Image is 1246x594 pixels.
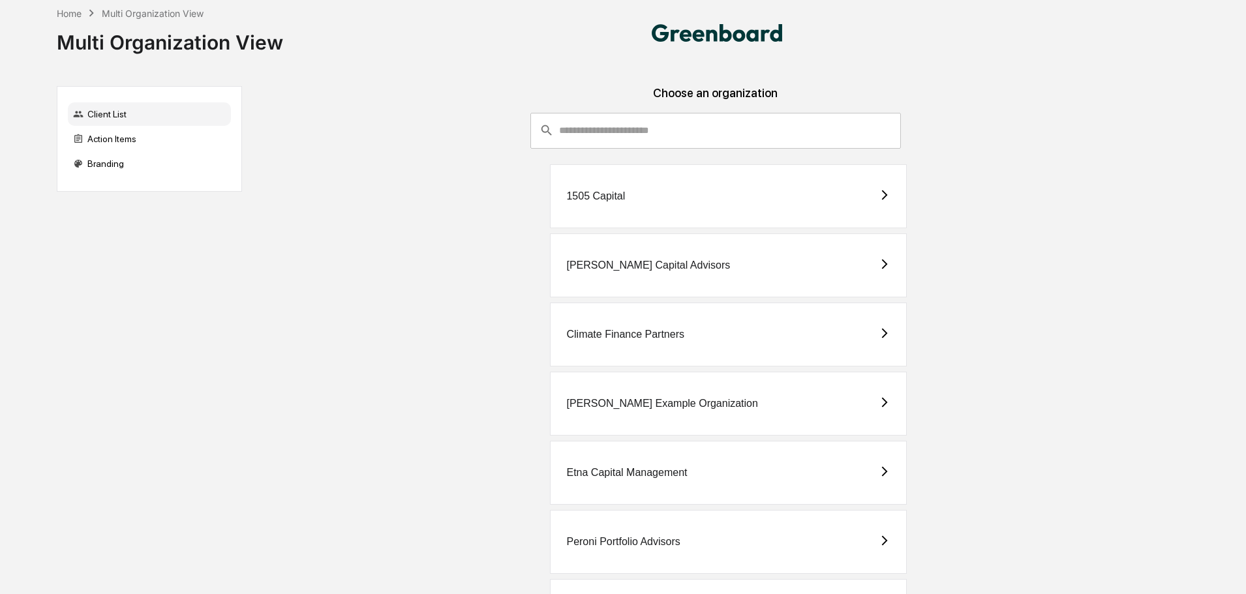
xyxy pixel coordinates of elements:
[57,8,82,19] div: Home
[102,8,204,19] div: Multi Organization View
[68,152,231,175] div: Branding
[652,24,782,42] img: Dziura Compliance Consulting, LLC
[566,536,680,548] div: Peroni Portfolio Advisors
[57,20,283,54] div: Multi Organization View
[68,127,231,151] div: Action Items
[566,190,625,202] div: 1505 Capital
[252,86,1178,113] div: Choose an organization
[68,102,231,126] div: Client List
[566,260,730,271] div: [PERSON_NAME] Capital Advisors
[530,113,901,148] div: consultant-dashboard__filter-organizations-search-bar
[566,398,757,409] div: [PERSON_NAME] Example Organization
[566,329,684,340] div: Climate Finance Partners
[566,467,687,479] div: Etna Capital Management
